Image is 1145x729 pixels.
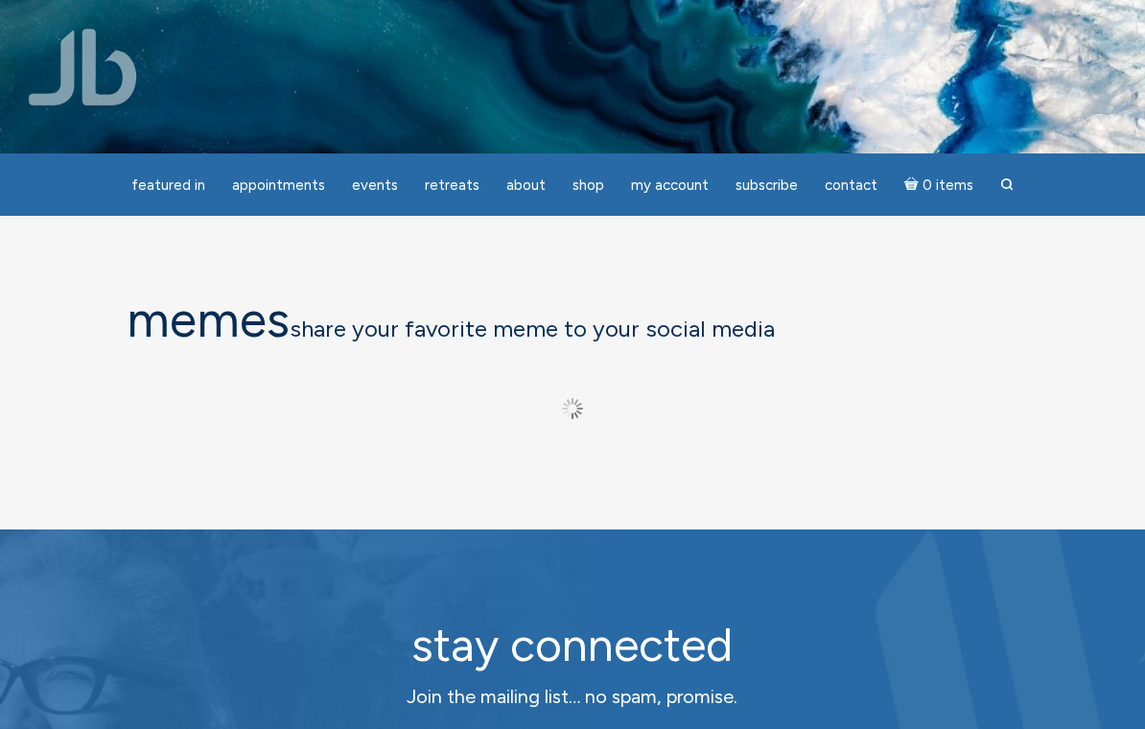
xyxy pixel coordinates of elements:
[232,176,325,194] span: Appointments
[619,167,720,204] a: My Account
[413,167,491,204] a: Retreats
[724,167,809,204] a: Subscribe
[572,176,604,194] span: Shop
[893,165,985,204] a: Cart0 items
[290,315,775,342] span: share your favorite meme to your social media
[813,167,889,204] a: Contact
[29,29,137,106] img: Jamie Butler. The Everyday Medium
[923,178,973,193] span: 0 items
[352,176,398,194] span: Events
[127,293,1018,356] h1: memes
[290,620,855,670] h2: stay connected
[506,176,546,194] span: About
[561,167,616,204] a: Shop
[131,176,205,194] span: featured in
[340,167,409,204] a: Events
[1105,255,1135,265] span: Shares
[120,167,217,204] a: featured in
[736,176,798,194] span: Subscribe
[425,176,479,194] span: Retreats
[495,167,557,204] a: About
[221,167,337,204] a: Appointments
[631,176,709,194] span: My Account
[825,176,877,194] span: Contact
[520,388,626,429] button: Load More
[904,176,923,194] i: Cart
[290,682,855,712] p: Join the mailing list… no spam, promise.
